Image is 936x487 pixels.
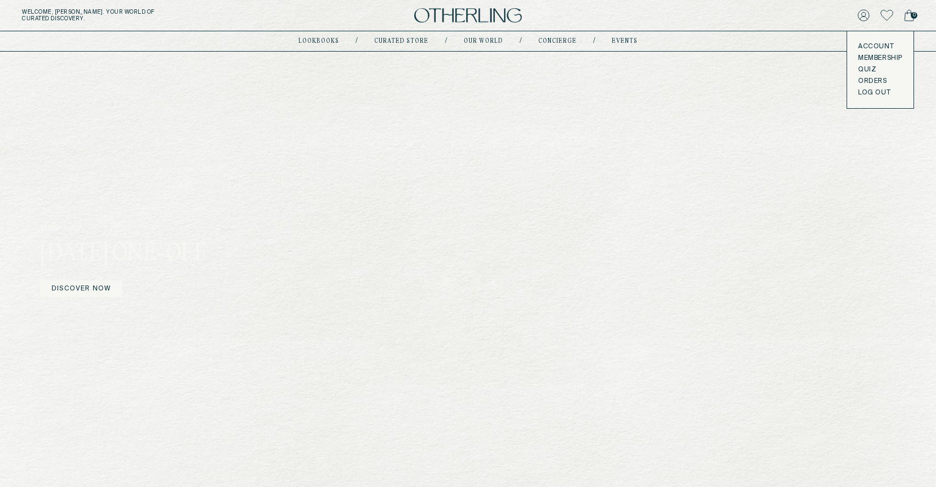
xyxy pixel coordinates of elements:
[414,8,522,23] img: logo
[374,38,428,44] a: Curated store
[445,37,447,46] div: /
[911,12,917,19] span: 0
[22,9,290,22] h5: Welcome, [PERSON_NAME] . Your world of curated discovery.
[858,88,890,97] button: LOG OUT
[464,38,503,44] a: Our world
[538,38,577,44] a: concierge
[40,240,331,268] h3: [DATE] One-off
[298,38,339,44] a: lookbooks
[858,65,903,74] a: Quiz
[904,8,914,23] a: 0
[858,54,903,63] a: Membership
[593,37,595,46] div: /
[40,281,122,297] a: DISCOVER NOW
[40,220,331,236] p: your new
[612,38,638,44] a: events
[520,37,522,46] div: /
[858,42,903,51] a: Account
[356,37,358,46] div: /
[858,77,903,86] a: Orders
